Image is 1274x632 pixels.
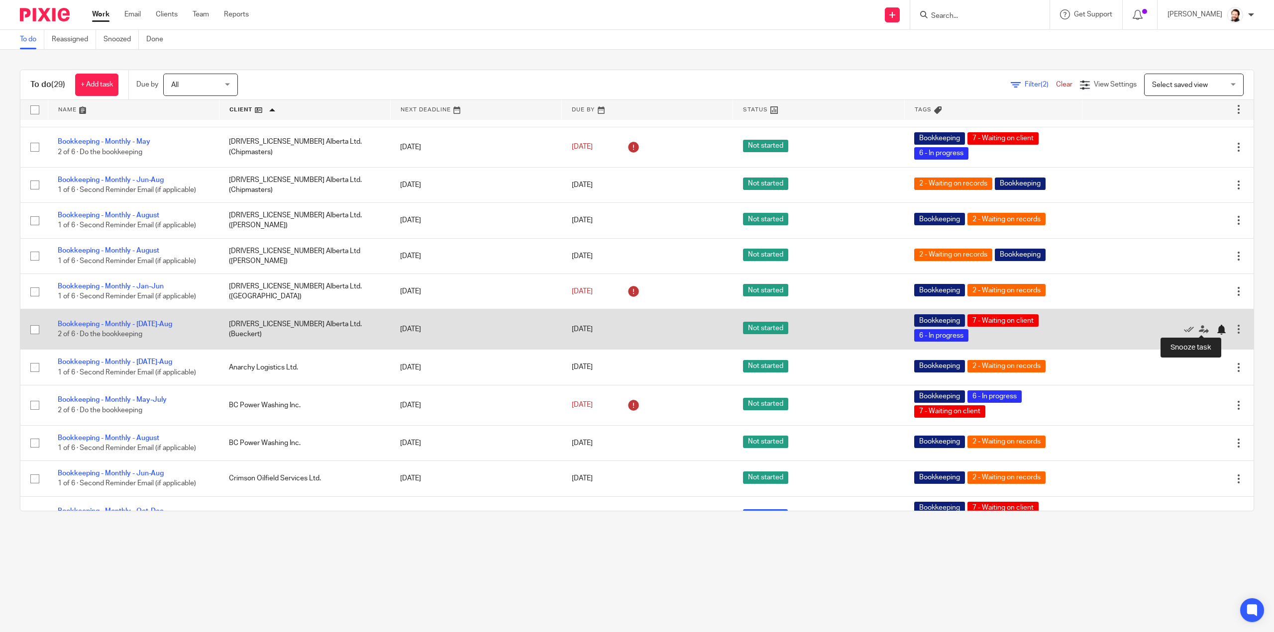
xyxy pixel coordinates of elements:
[967,471,1046,484] span: 2 - Waiting on records
[743,284,788,296] span: Not started
[572,326,593,333] span: [DATE]
[58,138,150,145] a: Bookkeeping - Monthly - May
[743,398,788,410] span: Not started
[224,9,249,19] a: Reports
[219,350,390,385] td: Anarchy Logistics Ltd.
[58,331,142,338] span: 2 of 6 · Do the bookkeeping
[390,461,561,496] td: [DATE]
[743,436,788,448] span: Not started
[390,127,561,167] td: [DATE]
[58,258,196,265] span: 1 of 6 · Second Reminder Email (if applicable)
[1056,81,1072,88] a: Clear
[967,436,1046,448] span: 2 - Waiting on records
[58,435,159,442] a: Bookkeeping - Monthly - August
[58,369,196,376] span: 1 of 6 · Second Reminder Email (if applicable)
[219,167,390,202] td: [DRIVERS_LICENSE_NUMBER] Alberta Ltd. (Chipmasters)
[572,253,593,260] span: [DATE]
[146,30,171,49] a: Done
[136,80,158,90] p: Due by
[743,360,788,372] span: Not started
[967,132,1039,145] span: 7 - Waiting on client
[58,445,196,451] span: 1 of 6 · Second Reminder Email (if applicable)
[914,502,965,514] span: Bookkeeping
[58,212,159,219] a: Bookkeeping - Monthly - August
[30,80,65,90] h1: To do
[219,425,390,460] td: BC Power Washing Inc.
[75,74,118,96] a: + Add task
[390,203,561,238] td: [DATE]
[914,405,985,418] span: 7 - Waiting on client
[914,213,965,225] span: Bookkeeping
[1074,11,1112,18] span: Get Support
[743,249,788,261] span: Not started
[58,186,196,193] span: 1 of 6 · Second Reminder Email (if applicable)
[572,402,593,409] span: [DATE]
[967,502,1039,514] span: 7 - Waiting on client
[930,12,1020,21] input: Search
[390,385,561,425] td: [DATE]
[390,238,561,273] td: [DATE]
[743,213,788,225] span: Not started
[967,284,1046,296] span: 2 - Waiting on records
[390,309,561,350] td: [DATE]
[914,249,992,261] span: 2 - Waiting on records
[995,249,1046,261] span: Bookkeeping
[58,480,196,487] span: 1 of 6 · Second Reminder Email (if applicable)
[58,396,167,403] a: Bookkeeping - Monthly - May-July
[219,238,390,273] td: [DRIVERS_LICENSE_NUMBER] Alberta Ltd ([PERSON_NAME])
[995,178,1046,190] span: Bookkeeping
[52,30,96,49] a: Reassigned
[914,314,965,327] span: Bookkeeping
[20,30,44,49] a: To do
[1094,81,1137,88] span: View Settings
[219,496,390,537] td: Deviation By Design Inc.
[390,496,561,537] td: [DATE]
[219,309,390,350] td: [DRIVERS_LICENSE_NUMBER] Alberta Ltd. (Bueckert)
[58,283,164,290] a: Bookkeeping - Monthly - Jan-Jun
[219,461,390,496] td: Crimson Oilfield Services Ltd.
[967,390,1022,403] span: 6 - In progress
[572,288,593,295] span: [DATE]
[58,222,196,229] span: 1 of 6 · Second Reminder Email (if applicable)
[743,509,788,522] span: In progress
[124,9,141,19] a: Email
[915,107,932,112] span: Tags
[1227,7,1243,23] img: Jayde%20Headshot.jpg
[572,217,593,224] span: [DATE]
[914,390,965,403] span: Bookkeeping
[20,8,70,21] img: Pixie
[967,314,1039,327] span: 7 - Waiting on client
[219,203,390,238] td: [DRIVERS_LICENSE_NUMBER] Alberta Ltd. ([PERSON_NAME])
[914,329,968,342] span: 6 - In progress
[390,167,561,202] td: [DATE]
[58,359,172,365] a: Bookkeeping - Monthly - [DATE]-Aug
[390,274,561,309] td: [DATE]
[572,181,593,188] span: [DATE]
[58,247,159,254] a: Bookkeeping - Monthly - August
[92,9,109,19] a: Work
[967,360,1046,372] span: 2 - Waiting on records
[1184,324,1199,334] a: Mark as done
[743,471,788,484] span: Not started
[104,30,139,49] a: Snoozed
[967,213,1046,225] span: 2 - Waiting on records
[743,322,788,334] span: Not started
[1168,9,1222,19] p: [PERSON_NAME]
[390,425,561,460] td: [DATE]
[219,385,390,425] td: BC Power Washing Inc.
[572,144,593,151] span: [DATE]
[914,360,965,372] span: Bookkeeping
[58,508,164,515] a: Bookkeeping - Monthly - Oct-Dec
[572,475,593,482] span: [DATE]
[914,471,965,484] span: Bookkeeping
[390,350,561,385] td: [DATE]
[1025,81,1056,88] span: Filter
[156,9,178,19] a: Clients
[58,321,172,328] a: Bookkeeping - Monthly - [DATE]-Aug
[914,147,968,160] span: 6 - In progress
[1041,81,1049,88] span: (2)
[193,9,209,19] a: Team
[219,127,390,167] td: [DRIVERS_LICENSE_NUMBER] Alberta Ltd. (Chipmasters)
[219,274,390,309] td: [DRIVERS_LICENSE_NUMBER] Alberta Ltd. ([GEOGRAPHIC_DATA])
[914,178,992,190] span: 2 - Waiting on records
